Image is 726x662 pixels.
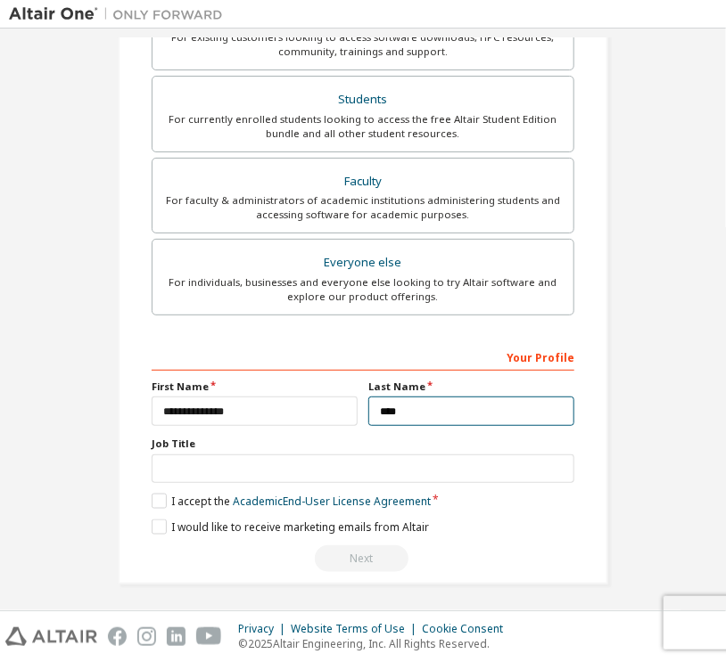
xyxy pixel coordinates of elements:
div: For faculty & administrators of academic institutions administering students and accessing softwa... [163,193,563,222]
div: Students [163,87,563,112]
label: Last Name [368,380,574,394]
img: instagram.svg [137,627,156,646]
img: youtube.svg [196,627,222,646]
label: I accept the [152,494,431,509]
label: I would like to receive marketing emails from Altair [152,519,429,535]
div: Privacy [238,622,291,636]
div: Your Profile [152,342,574,371]
img: Altair One [9,5,232,23]
a: Academic End-User License Agreement [233,494,431,509]
img: facebook.svg [108,627,127,646]
div: Faculty [163,169,563,194]
div: Cookie Consent [422,622,514,636]
img: altair_logo.svg [5,627,97,646]
div: For existing customers looking to access software downloads, HPC resources, community, trainings ... [163,30,563,59]
div: Read and acccept EULA to continue [152,545,574,572]
p: © 2025 Altair Engineering, Inc. All Rights Reserved. [238,636,514,651]
div: Everyone else [163,250,563,275]
label: Job Title [152,437,574,451]
div: Website Terms of Use [291,622,422,636]
div: For currently enrolled students looking to access the free Altair Student Edition bundle and all ... [163,112,563,141]
div: For individuals, businesses and everyone else looking to try Altair software and explore our prod... [163,275,563,304]
label: First Name [152,380,358,394]
img: linkedin.svg [167,627,186,646]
